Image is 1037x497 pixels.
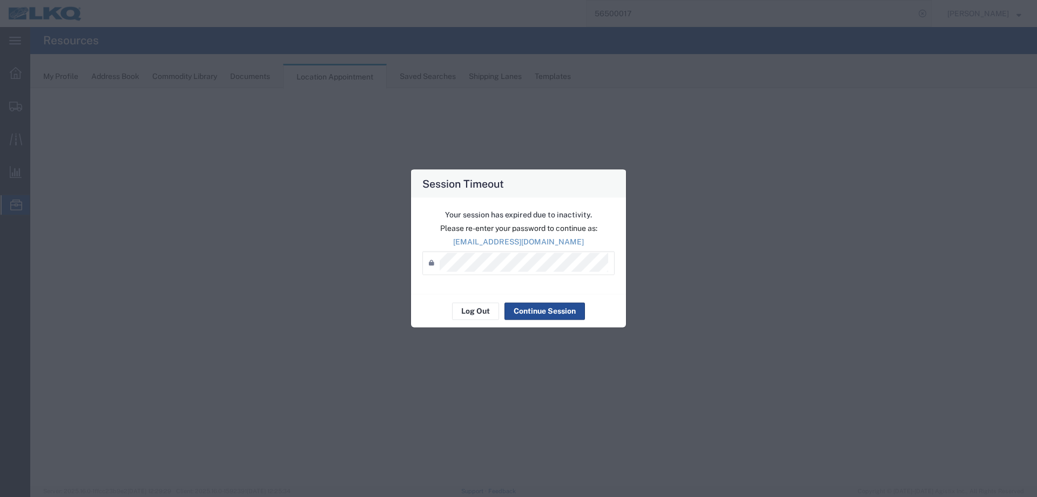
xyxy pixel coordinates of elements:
[422,209,615,220] p: Your session has expired due to inactivity.
[422,222,615,234] p: Please re-enter your password to continue as:
[422,236,615,247] p: [EMAIL_ADDRESS][DOMAIN_NAME]
[422,175,504,191] h4: Session Timeout
[452,302,499,320] button: Log Out
[504,302,585,320] button: Continue Session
